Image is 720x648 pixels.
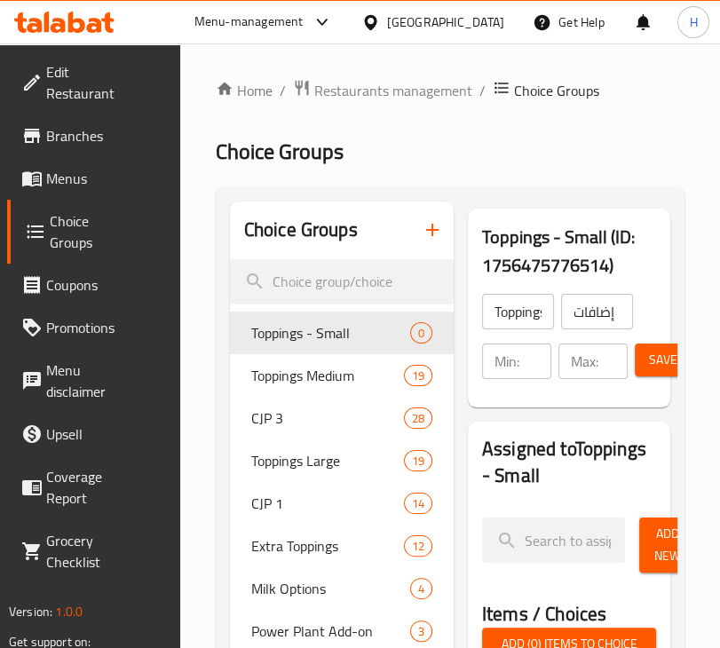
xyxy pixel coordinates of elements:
button: Add New [639,518,696,573]
span: Branches [46,125,106,146]
p: Max: [571,351,598,372]
span: 28 [405,410,431,427]
div: Choices [410,322,432,344]
div: CJP 328 [230,397,454,439]
span: Extra Toppings [251,535,404,557]
span: 19 [405,367,431,384]
span: Menus [46,168,106,189]
span: Restaurants management [314,80,472,101]
h2: Assigned to Toppings - Small [482,436,656,489]
a: Home [216,80,273,101]
span: Choice Groups [50,210,106,253]
li: / [479,80,486,101]
span: 1.0.0 [55,600,83,623]
div: Toppings Large19 [230,439,454,482]
a: Branches [7,115,120,157]
span: CJP 1 [251,493,404,514]
span: Grocery Checklist [46,530,106,573]
a: Choice Groups [7,200,120,264]
span: Toppings - Small [251,322,410,344]
div: Toppings - Small0 [230,312,454,354]
div: Choices [410,578,432,599]
span: Menu disclaimer [46,360,106,402]
input: search [230,259,454,304]
span: Choice Groups [216,131,344,171]
span: 3 [411,623,431,640]
span: Choice Groups [514,80,599,101]
nav: breadcrumb [216,79,684,102]
a: Menu disclaimer [7,349,120,413]
h3: Toppings - Small (ID: 1756475776514) [482,223,656,280]
span: 19 [405,453,431,470]
p: Min: [495,351,519,372]
span: H [689,12,697,32]
div: Choices [404,493,432,514]
span: 0 [411,325,431,342]
span: 4 [411,581,431,597]
span: Power Plant Add-on [251,620,410,642]
span: Save [649,349,677,371]
div: [GEOGRAPHIC_DATA] [387,12,504,32]
li: / [280,80,286,101]
div: Milk Options4 [230,567,454,610]
div: Extra Toppings12 [230,525,454,567]
h2: Items / Choices [482,601,606,628]
a: Restaurants management [293,79,472,102]
span: Toppings Medium [251,365,404,386]
a: Edit Restaurant [7,51,129,115]
div: Toppings Medium19 [230,354,454,397]
span: Upsell [46,423,106,445]
a: Upsell [7,413,120,455]
a: Coupons [7,264,120,306]
input: search [482,518,625,563]
a: Coverage Report [7,455,120,519]
h2: Choice Groups [244,217,358,243]
div: Menu-management [194,12,304,33]
div: Choices [410,620,432,642]
span: 14 [405,495,431,512]
button: Save [635,344,692,376]
span: Coverage Report [46,466,106,509]
span: Coupons [46,274,106,296]
span: Toppings Large [251,450,404,471]
div: Choices [404,365,432,386]
a: Menus [7,157,120,200]
span: CJP 3 [251,407,404,429]
div: CJP 114 [230,482,454,525]
span: Version: [9,600,52,623]
a: Grocery Checklist [7,519,120,583]
a: Promotions [7,306,129,349]
span: 12 [405,538,431,555]
span: Promotions [46,317,115,338]
span: Edit Restaurant [46,61,115,104]
span: Add New [653,523,682,567]
span: Milk Options [251,578,410,599]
